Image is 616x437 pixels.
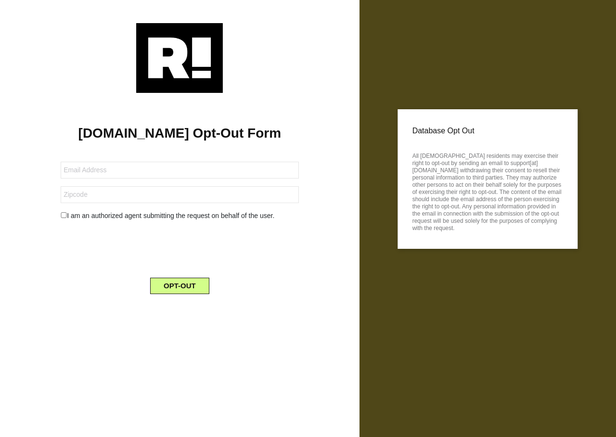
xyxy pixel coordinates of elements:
[136,23,223,93] img: Retention.com
[53,211,306,221] div: I am an authorized agent submitting the request on behalf of the user.
[14,125,345,141] h1: [DOMAIN_NAME] Opt-Out Form
[412,124,563,138] p: Database Opt Out
[150,278,209,294] button: OPT-OUT
[106,229,253,266] iframe: reCAPTCHA
[61,186,298,203] input: Zipcode
[412,150,563,232] p: All [DEMOGRAPHIC_DATA] residents may exercise their right to opt-out by sending an email to suppo...
[61,162,298,179] input: Email Address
